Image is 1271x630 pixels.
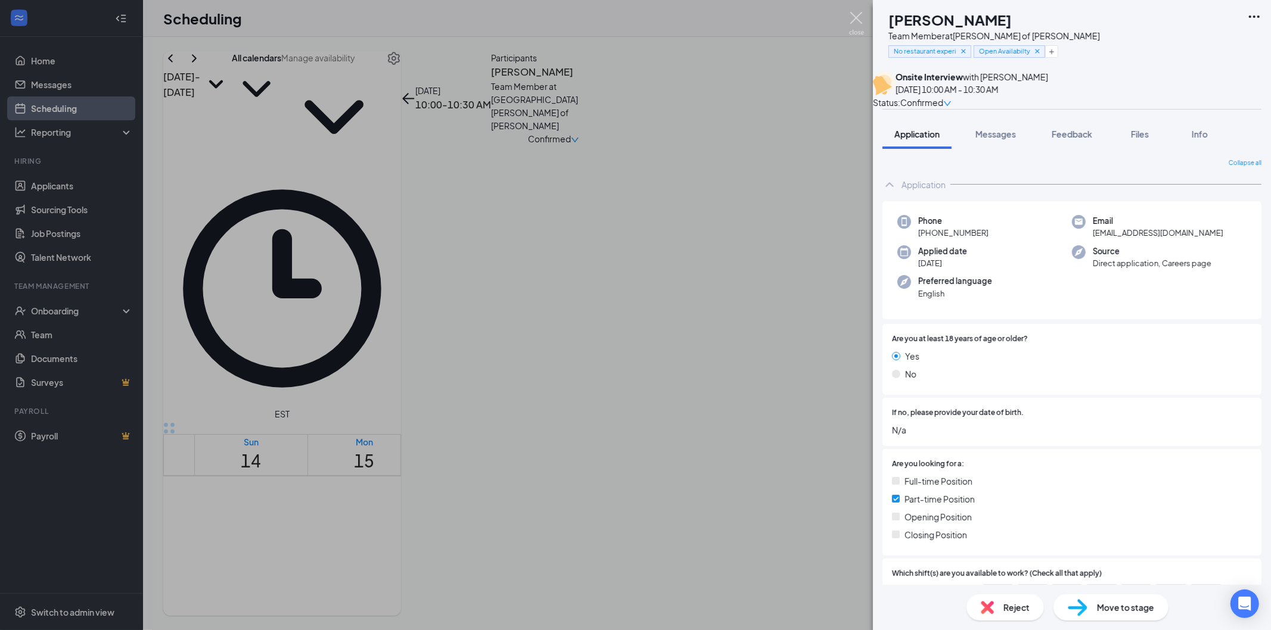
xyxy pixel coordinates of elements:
span: Files [1131,129,1149,139]
span: down [943,99,952,108]
b: Onsite Interview [896,71,963,82]
svg: Cross [1033,47,1042,55]
span: Move to stage [1097,601,1154,614]
span: Info [1192,129,1208,139]
span: English [918,288,992,300]
span: Collapse all [1229,158,1261,168]
svg: Cross [959,47,968,55]
span: Closing Position [905,528,967,541]
span: Direct application, Careers page [1093,257,1211,269]
span: Application [894,129,940,139]
span: Which shift(s) are you available to work? (Check all that apply) [892,568,1102,579]
div: [DATE] 10:00 AM - 10:30 AM [896,83,1048,96]
span: Feedback [1052,129,1092,139]
span: No [905,367,916,381]
span: Applied date [918,245,967,257]
span: If no, please provide your date of birth. [892,407,1024,419]
span: [EMAIL_ADDRESS][DOMAIN_NAME] [1093,227,1223,239]
span: Source [1093,245,1211,257]
div: with [PERSON_NAME] [896,71,1048,83]
span: No restaurant experience listed [894,46,956,56]
div: Open Intercom Messenger [1230,590,1259,618]
span: Messages [975,129,1016,139]
h1: [PERSON_NAME] [888,10,1012,30]
div: Team Member at [PERSON_NAME] of [PERSON_NAME] [888,30,1100,42]
span: N/a [892,423,1252,436]
span: [DATE] [918,257,967,269]
span: Preferred language [918,275,992,287]
span: Open Availabilty [979,46,1030,56]
button: Plus [1045,45,1058,58]
svg: ChevronUp [882,177,897,192]
span: Yes [905,350,919,363]
span: Are you at least 18 years of age or older? [892,333,1028,345]
span: Part-time Position [905,492,975,506]
span: Email [1093,215,1223,227]
div: Status : [873,96,900,109]
svg: Plus [1048,48,1055,55]
span: Phone [918,215,989,227]
svg: Ellipses [1247,10,1261,24]
span: Confirmed [900,96,943,109]
span: Full-time Position [905,475,972,488]
span: Opening Position [905,510,972,523]
span: Reject [1003,601,1030,614]
div: Application [902,179,946,191]
span: Are you looking for a: [892,459,964,470]
span: [PHONE_NUMBER] [918,227,989,239]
